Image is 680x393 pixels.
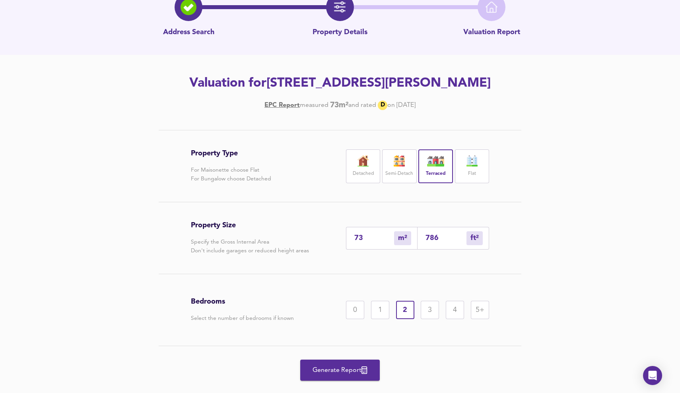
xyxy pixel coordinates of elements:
[353,155,373,166] img: house-icon
[425,234,466,242] input: Sqft
[346,149,380,183] div: Detached
[115,75,565,92] h2: Valuation for [STREET_ADDRESS][PERSON_NAME]
[463,27,520,38] p: Valuation Report
[426,155,446,166] img: house-icon
[387,101,395,110] div: on
[455,149,489,183] div: Flat
[466,231,483,245] div: m²
[313,27,367,38] p: Property Details
[334,1,346,13] img: filter-icon
[486,1,497,13] img: home-icon
[300,101,328,110] div: measured
[348,101,376,110] div: and rated
[354,234,394,242] input: Enter sqm
[396,301,414,319] div: 2
[300,360,380,381] button: Generate Report
[264,101,300,110] a: EPC Report
[468,169,476,179] label: Flat
[471,301,489,319] div: 5+
[330,101,348,110] b: 73 m²
[191,149,271,158] h3: Property Type
[426,169,446,179] label: Terraced
[353,169,374,179] label: Detached
[462,155,482,166] img: flat-icon
[163,27,214,38] p: Address Search
[394,231,411,245] div: m²
[346,301,364,319] div: 0
[264,101,416,110] div: [DATE]
[643,366,662,385] div: Open Intercom Messenger
[191,166,271,183] p: For Maisonette choose Flat For Bungalow choose Detached
[191,221,309,230] h3: Property Size
[421,301,439,319] div: 3
[382,149,416,183] div: Semi-Detach
[446,301,464,319] div: 4
[191,238,309,255] p: Specify the Gross Internal Area Don't include garages or reduced height areas
[389,155,409,166] img: house-icon
[191,297,294,306] h3: Bedrooms
[378,101,387,110] div: D
[308,365,372,376] span: Generate Report
[191,314,294,323] p: Select the number of bedrooms if known
[385,169,413,179] label: Semi-Detach
[371,301,389,319] div: 1
[418,149,453,183] div: Terraced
